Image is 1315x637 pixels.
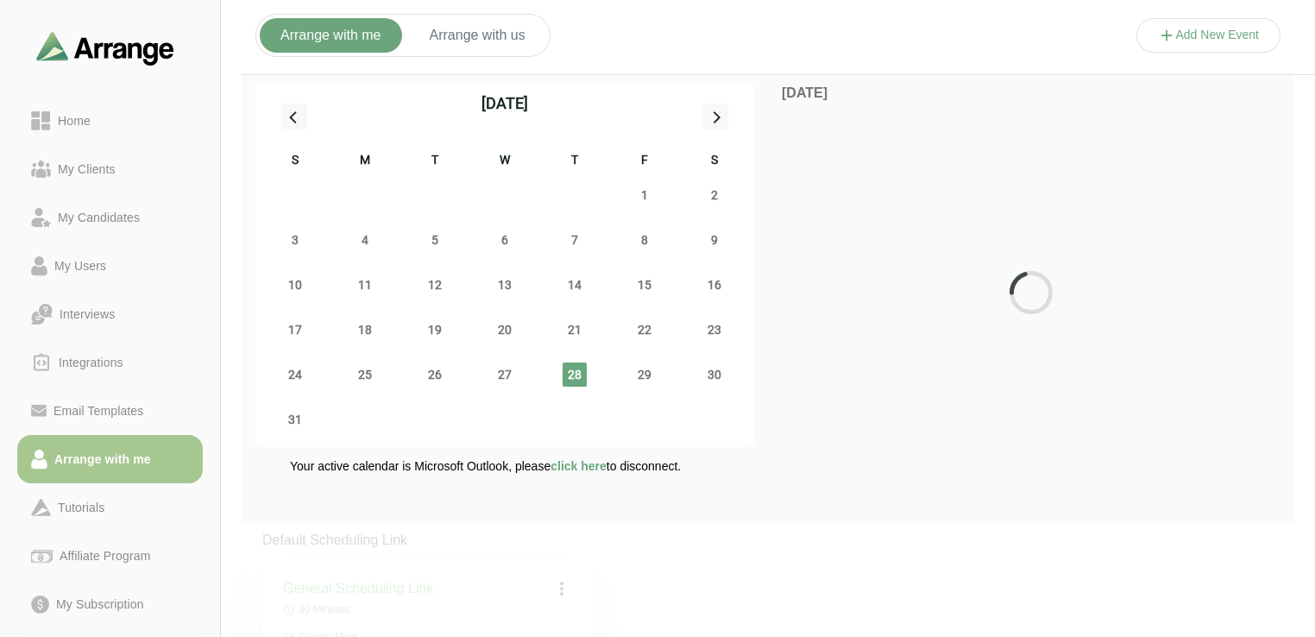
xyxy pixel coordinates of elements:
[36,31,174,65] img: arrangeai-name-small-logo.4d2b8aee.svg
[563,228,587,252] span: Thursday, August 7, 2025
[47,400,150,421] div: Email Templates
[17,387,203,435] a: Email Templates
[702,228,727,252] span: Saturday, August 9, 2025
[353,363,377,387] span: Monday, August 25, 2025
[17,435,203,483] a: Arrange with me
[782,83,1280,104] p: [DATE]
[702,183,727,207] span: Saturday, August 2, 2025
[563,363,587,387] span: Thursday, August 28, 2025
[283,407,307,432] span: Sunday, August 31, 2025
[53,546,157,566] div: Affiliate Program
[17,242,203,290] a: My Users
[17,338,203,387] a: Integrations
[423,318,447,342] span: Tuesday, August 19, 2025
[702,363,727,387] span: Saturday, August 30, 2025
[51,497,111,518] div: Tutorials
[260,18,402,53] button: Arrange with me
[493,273,517,297] span: Wednesday, August 13, 2025
[283,318,307,342] span: Sunday, August 17, 2025
[49,594,151,615] div: My Subscription
[702,318,727,342] span: Saturday, August 23, 2025
[17,290,203,338] a: Interviews
[47,449,158,470] div: Arrange with me
[261,150,330,173] div: S
[481,91,528,116] div: [DATE]
[632,273,657,297] span: Friday, August 15, 2025
[47,255,113,276] div: My Users
[52,352,130,373] div: Integrations
[632,228,657,252] span: Friday, August 8, 2025
[679,150,749,173] div: S
[632,363,657,387] span: Friday, August 29, 2025
[539,150,609,173] div: T
[283,273,307,297] span: Sunday, August 10, 2025
[17,145,203,193] a: My Clients
[330,150,400,173] div: M
[423,363,447,387] span: Tuesday, August 26, 2025
[423,228,447,252] span: Tuesday, August 5, 2025
[283,228,307,252] span: Sunday, August 3, 2025
[283,363,307,387] span: Sunday, August 24, 2025
[290,457,681,475] p: Your active calendar is Microsoft Outlook, please to disconnect.
[17,97,203,145] a: Home
[632,183,657,207] span: Friday, August 1, 2025
[493,318,517,342] span: Wednesday, August 20, 2025
[493,228,517,252] span: Wednesday, August 6, 2025
[409,18,546,53] button: Arrange with us
[353,228,377,252] span: Monday, August 4, 2025
[17,532,203,580] a: Affiliate Program
[17,193,203,242] a: My Candidates
[51,207,147,228] div: My Candidates
[17,483,203,532] a: Tutorials
[53,304,122,325] div: Interviews
[609,150,679,173] div: F
[1136,18,1281,53] button: Add New Event
[493,363,517,387] span: Wednesday, August 27, 2025
[353,273,377,297] span: Monday, August 11, 2025
[563,273,587,297] span: Thursday, August 14, 2025
[632,318,657,342] span: Friday, August 22, 2025
[563,318,587,342] span: Thursday, August 21, 2025
[470,150,540,173] div: W
[702,273,727,297] span: Saturday, August 16, 2025
[51,159,123,180] div: My Clients
[353,318,377,342] span: Monday, August 18, 2025
[423,273,447,297] span: Tuesday, August 12, 2025
[551,459,607,473] span: click here
[17,580,203,628] a: My Subscription
[51,110,98,131] div: Home
[400,150,470,173] div: T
